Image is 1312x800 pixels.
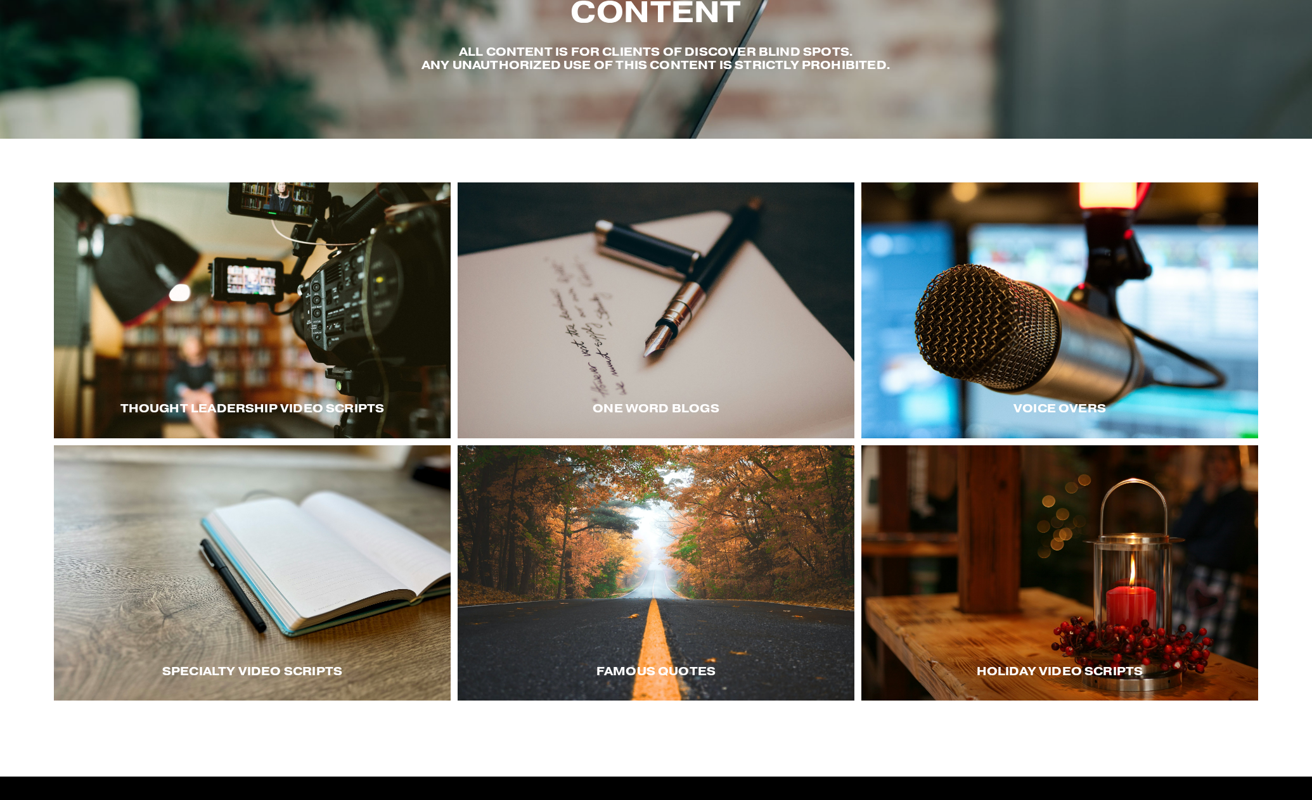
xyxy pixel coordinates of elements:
span: Thought LEadership Video Scripts [120,401,385,416]
span: Voice Overs [1013,401,1106,416]
span: Specialty Video Scripts [162,664,342,678]
span: Famous Quotes [596,664,716,678]
span: One word blogs [593,401,719,416]
h4: All content is for Clients of Discover Blind spots. Any unauthorized use of this content is stric... [357,45,956,72]
span: Holiday Video Scripts [977,664,1143,678]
